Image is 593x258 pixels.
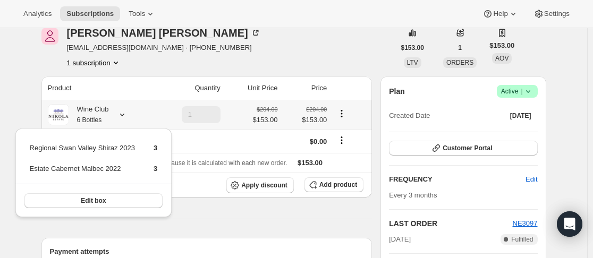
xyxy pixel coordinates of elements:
[443,144,492,152] span: Customer Portal
[48,104,69,125] img: product img
[389,234,411,245] span: [DATE]
[122,6,162,21] button: Tools
[458,44,462,52] span: 1
[284,115,327,125] span: $153.00
[252,115,277,125] span: $153.00
[29,142,136,162] td: Regional Swan Valley Shiraz 2023
[66,10,114,18] span: Subscriptions
[476,6,524,21] button: Help
[389,191,437,199] span: Every 3 months
[154,165,157,173] span: 3
[67,42,261,53] span: [EMAIL_ADDRESS][DOMAIN_NAME] · [PHONE_NUMBER]
[493,10,507,18] span: Help
[41,28,58,45] span: James Murphy
[401,44,424,52] span: $153.00
[154,144,157,152] span: 3
[519,171,544,188] button: Edit
[153,76,224,100] th: Quantity
[527,6,576,21] button: Settings
[77,116,102,124] small: 6 Bottles
[389,141,537,156] button: Customer Portal
[389,218,512,229] h2: LAST ORDER
[319,180,357,189] span: Add product
[17,6,58,21] button: Analytics
[304,177,363,192] button: Add product
[50,246,364,257] h2: Payment attempts
[310,137,327,145] span: $0.00
[60,6,120,21] button: Subscriptions
[513,218,538,229] button: NE3097
[389,110,430,121] span: Created Date
[224,76,281,100] th: Unit Price
[257,106,277,113] small: $204.00
[557,211,582,237] div: Open Intercom Messenger
[407,59,418,66] span: LTV
[510,111,531,120] span: [DATE]
[511,235,533,244] span: Fulfilled
[526,174,537,185] span: Edit
[241,181,287,190] span: Apply discount
[306,106,327,113] small: $204.00
[298,159,323,167] span: $153.00
[501,86,533,97] span: Active
[544,10,570,18] span: Settings
[395,40,430,55] button: $153.00
[81,196,106,205] span: Edit box
[67,28,261,38] div: [PERSON_NAME] [PERSON_NAME]
[504,108,538,123] button: [DATE]
[333,108,350,119] button: Product actions
[452,40,468,55] button: 1
[23,10,52,18] span: Analytics
[24,193,163,208] button: Edit box
[495,55,509,62] span: AOV
[69,104,109,125] div: Wine Club
[281,76,330,100] th: Price
[129,10,145,18] span: Tools
[446,59,473,66] span: ORDERS
[389,174,526,185] h2: FREQUENCY
[489,40,514,51] span: $153.00
[333,134,350,146] button: Shipping actions
[513,219,538,227] a: NE3097
[389,86,405,97] h2: Plan
[29,163,136,183] td: Estate Cabernet Malbec 2022
[67,57,121,68] button: Product actions
[226,177,294,193] button: Apply discount
[41,76,153,100] th: Product
[521,87,522,96] span: |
